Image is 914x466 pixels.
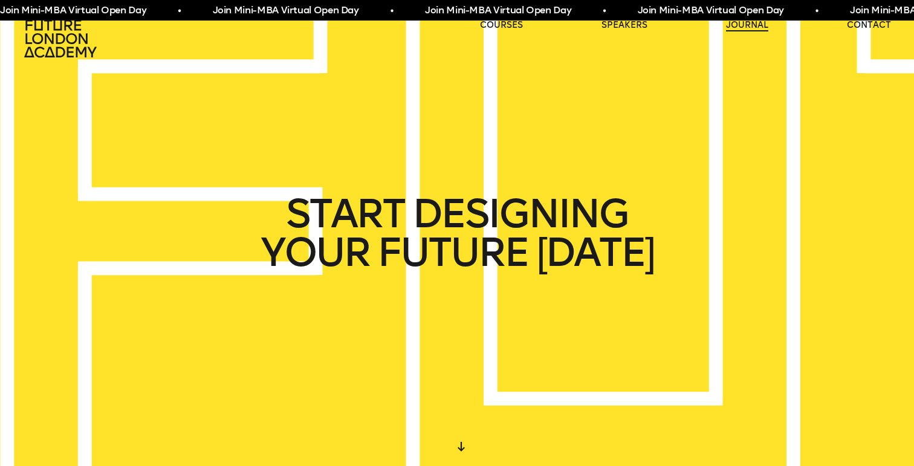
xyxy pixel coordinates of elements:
span: • [176,4,179,18]
span: • [601,4,604,18]
span: FUTURE [377,233,528,272]
a: speakers [601,19,647,31]
a: contact [847,19,891,31]
span: DESIGNING [412,195,628,233]
a: journal [726,19,768,31]
span: START [286,195,404,233]
a: courses [480,19,523,31]
span: • [388,4,391,18]
span: [DATE] [536,233,653,272]
span: YOUR [261,233,369,272]
span: • [813,4,816,18]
